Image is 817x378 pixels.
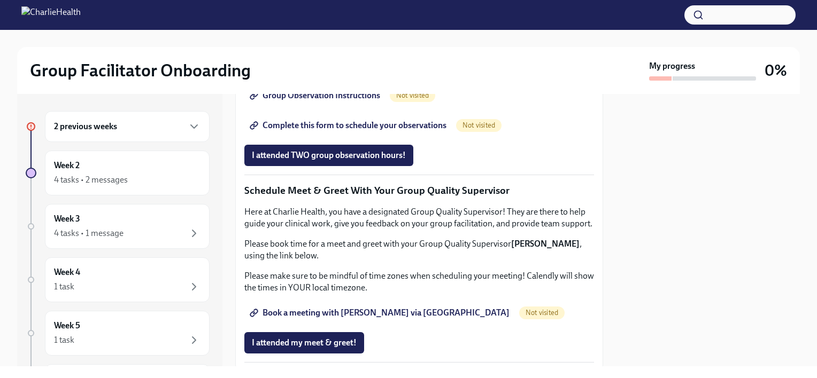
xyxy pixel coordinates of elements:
h6: Week 4 [54,266,80,278]
strong: [PERSON_NAME] [511,239,580,249]
span: Group Observation Instructions [252,90,380,101]
p: Schedule Meet & Greet With Your Group Quality Supervisor [244,184,594,198]
button: I attended TWO group observation hours! [244,145,413,166]
span: Not visited [456,121,502,129]
a: Week 34 tasks • 1 message [26,204,210,249]
p: Here at Charlie Health, you have a designated Group Quality Supervisor! They are there to help gu... [244,206,594,230]
h3: 0% [765,61,787,80]
p: Please book time for a meet and greet with your Group Quality Supervisor , using the link below. [244,238,594,262]
span: Book a meeting with [PERSON_NAME] via [GEOGRAPHIC_DATA] [252,308,510,318]
div: 4 tasks • 2 messages [54,174,128,186]
strong: My progress [649,60,695,72]
a: Book a meeting with [PERSON_NAME] via [GEOGRAPHIC_DATA] [244,302,517,324]
h6: Week 3 [54,213,80,225]
span: I attended my meet & greet! [252,337,357,348]
span: Not visited [390,91,435,99]
a: Group Observation Instructions [244,85,388,106]
a: Complete this form to schedule your observations [244,115,454,136]
div: 1 task [54,334,74,346]
button: I attended my meet & greet! [244,332,364,353]
div: 4 tasks • 1 message [54,227,124,239]
h6: Week 2 [54,160,80,171]
h6: 2 previous weeks [54,121,117,132]
span: Not visited [519,309,565,317]
div: 2 previous weeks [45,111,210,142]
span: Complete this form to schedule your observations [252,120,446,131]
a: Week 24 tasks • 2 messages [26,151,210,195]
a: Week 41 task [26,257,210,302]
span: I attended TWO group observation hours! [252,150,406,161]
h2: Group Facilitator Onboarding [30,60,251,81]
img: CharlieHealth [21,6,81,23]
div: 1 task [54,281,74,293]
a: Week 51 task [26,311,210,356]
h6: Week 5 [54,320,80,332]
p: Please make sure to be mindful of time zones when scheduling your meeting! Calendly will show the... [244,270,594,294]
